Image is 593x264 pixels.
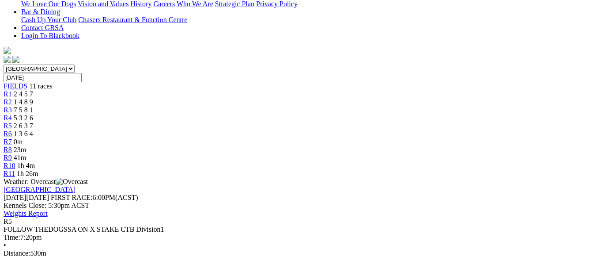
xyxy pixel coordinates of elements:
[4,202,589,210] div: Kennels Close: 5:30pm ACST
[4,186,76,193] a: [GEOGRAPHIC_DATA]
[4,138,12,145] a: R7
[29,82,52,90] span: 11 races
[51,194,138,201] span: 6:00PM(ACST)
[14,106,33,114] span: 7 5 8 1
[21,16,589,24] div: Bar & Dining
[4,210,48,217] a: Weights Report
[21,8,60,15] a: Bar & Dining
[4,170,15,177] a: R11
[56,178,88,186] img: Overcast
[4,146,12,153] a: R8
[4,82,27,90] a: FIELDS
[4,194,49,201] span: [DATE]
[17,162,35,169] span: 1h 4m
[4,154,12,161] a: R9
[51,194,92,201] span: FIRST RACE:
[78,16,187,23] a: Chasers Restaurant & Function Centre
[4,122,12,130] a: R5
[4,73,82,82] input: Select date
[4,233,20,241] span: Time:
[4,90,12,98] a: R1
[4,249,589,257] div: 530m
[17,170,38,177] span: 1h 26m
[14,154,26,161] span: 41m
[14,98,33,106] span: 1 4 8 9
[4,194,26,201] span: [DATE]
[14,146,26,153] span: 23m
[14,130,33,138] span: 1 3 6 4
[14,114,33,122] span: 5 3 2 6
[4,233,589,241] div: 7:20pm
[21,24,64,31] a: Contact GRSA
[4,114,12,122] a: R4
[4,241,6,249] span: •
[12,56,19,63] img: twitter.svg
[4,47,11,54] img: logo-grsa-white.png
[4,218,12,225] span: R5
[14,90,33,98] span: 2 4 5 7
[21,32,79,39] a: Login To Blackbook
[14,122,33,130] span: 2 6 3 7
[21,16,76,23] a: Cash Up Your Club
[4,130,12,138] a: R6
[4,249,30,257] span: Distance:
[4,56,11,63] img: facebook.svg
[4,178,88,185] span: Weather: Overcast
[4,162,15,169] a: R10
[14,138,23,145] span: 0m
[4,98,12,106] a: R2
[4,106,12,114] a: R3
[4,226,589,233] div: FOLLOW THEDOGSSA ON X STAKE CTB Division1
